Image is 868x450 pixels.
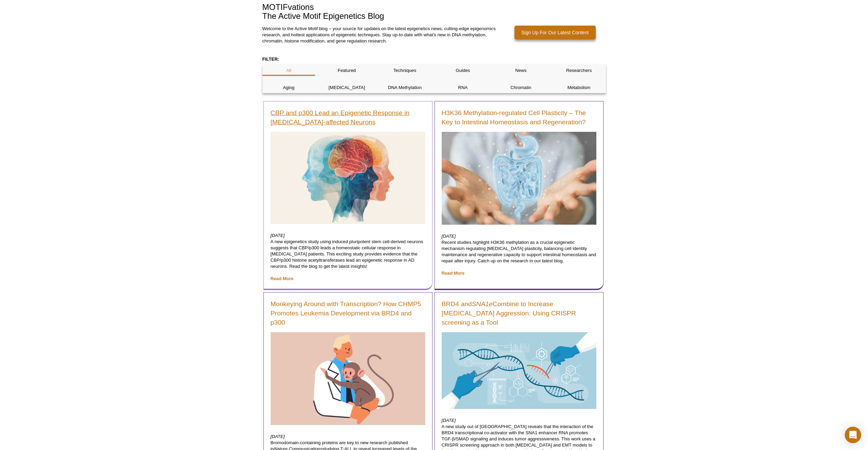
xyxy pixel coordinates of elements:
[320,85,373,91] p: [MEDICAL_DATA]
[442,271,465,276] a: Read More
[472,300,493,308] em: SNA1e
[271,434,285,439] em: [DATE]
[378,85,431,91] p: DNA Methylation
[436,67,489,74] p: Guides
[442,132,596,225] img: Woman using digital x-ray of human intestine
[271,276,294,281] a: Read More
[271,233,285,238] em: [DATE]
[436,85,489,91] p: RNA
[442,299,596,327] a: BRD4 andSNA1eCombine to Increase [MEDICAL_DATA] Aggression: Using CRISPR screening as a Tool
[378,67,431,74] p: Techniques
[442,234,456,239] em: [DATE]
[271,299,425,327] a: Monkeying Around with Transcription? How CHMP5 Promotes Leukemia Development via BRD4 and p300
[271,233,425,282] p: A new epigenetics study using induced pluripotent stem cell-derived neurons suggests that CBP/p30...
[494,67,547,74] p: News
[262,67,315,74] p: All
[271,108,425,127] a: CBP and p300 Lead an Epigenetic Response in [MEDICAL_DATA]-affected Neurons
[271,332,425,425] img: Doctor with monkey
[442,233,596,276] p: Recent studies highlight H3K36 methylation as a crucial epigenetic mechanism regulating [MEDICAL_...
[271,132,425,224] img: Brain
[262,57,280,62] strong: FILTER:
[845,427,861,443] div: Open Intercom Messenger
[262,85,315,91] p: Aging
[442,332,596,409] img: DNA Modifications
[262,3,606,22] h1: MOTIFvations The Active Motif Epigenetics Blog
[494,85,547,91] p: Chromatin
[442,108,596,127] a: H3K36 Methylation-regulated Cell Plasticity – The Key to Intestinal Homeostasis and Regeneration?
[553,67,606,74] p: Researchers
[515,26,596,39] a: Sign Up For Our Latest Content
[553,85,606,91] p: Metabolism
[320,67,373,74] p: Featured
[262,26,499,44] p: Welcome to the Active Motif blog – your source for updates on the latest epigenetics news, cuttin...
[442,418,456,423] em: [DATE]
